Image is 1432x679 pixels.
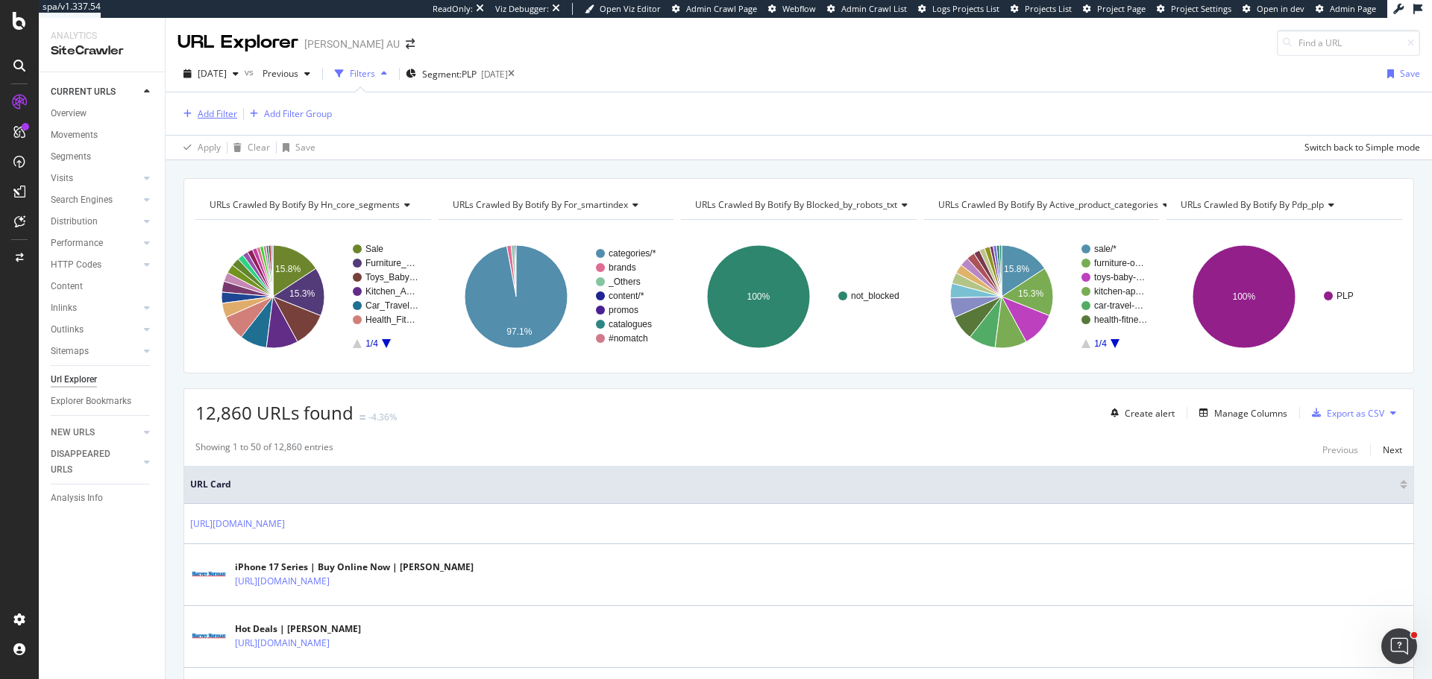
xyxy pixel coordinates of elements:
span: Segment: PLP [422,68,477,80]
span: Project Settings [1171,3,1231,14]
button: [DATE] [178,62,245,86]
text: 1/4 [365,338,378,349]
iframe: Intercom live chat [1381,628,1417,664]
div: Next [1383,443,1402,456]
text: Sale [365,244,383,254]
button: Export as CSV [1306,401,1384,425]
div: Create alert [1125,407,1175,420]
span: Projects List [1025,3,1072,14]
span: Admin Page [1330,3,1376,14]
svg: A chart. [681,232,917,361]
h4: URLs Crawled By Botify By active_product_categories [935,193,1181,217]
text: 1/4 [1094,338,1107,349]
a: [URL][DOMAIN_NAME] [190,517,285,531]
div: Save [1400,67,1420,80]
text: PLP [1337,291,1354,301]
div: A chart. [924,232,1160,361]
div: Viz Debugger: [495,3,549,15]
div: DISAPPEARED URLS [51,446,126,478]
a: DISAPPEARED URLS [51,446,139,478]
div: Performance [51,236,103,251]
a: [URL][DOMAIN_NAME] [235,636,330,651]
div: Sitemaps [51,344,89,359]
div: Distribution [51,214,98,230]
span: 2025 Sep. 28th [198,67,227,80]
text: not_blocked [851,291,899,301]
text: _Others [608,277,641,287]
button: Save [1381,62,1420,86]
button: Apply [178,136,221,160]
span: URLs Crawled By Botify By blocked_by_robots_txt [695,198,897,211]
div: Add Filter Group [264,107,332,120]
a: Webflow [768,3,816,15]
img: main image [190,565,227,584]
text: 100% [1233,291,1256,302]
div: Manage Columns [1214,407,1287,420]
span: URLs Crawled By Botify By pdp_plp [1181,198,1324,211]
text: Kitchen_A… [365,286,415,297]
span: URL Card [190,478,1396,491]
div: Outlinks [51,322,84,338]
div: Apply [198,141,221,154]
button: Add Filter [178,105,237,123]
text: 100% [747,291,770,302]
a: NEW URLS [51,425,139,440]
span: Admin Crawl List [841,3,907,14]
h4: URLs Crawled By Botify By for_smartindex [450,193,661,217]
a: Projects List [1011,3,1072,15]
text: car-travel-… [1094,300,1143,311]
a: Distribution [51,214,139,230]
a: Segments [51,149,154,165]
a: Open in dev [1243,3,1304,15]
span: Admin Crawl Page [686,3,757,14]
h4: URLs Crawled By Botify By pdp_plp [1178,193,1389,217]
a: Project Page [1083,3,1146,15]
button: Filters [329,62,393,86]
div: [PERSON_NAME] AU [304,37,400,51]
text: catalogues [609,319,652,329]
button: Save [277,136,315,160]
input: Find a URL [1277,30,1420,56]
div: Visits [51,171,73,186]
span: Logs Projects List [932,3,999,14]
div: [DATE] [481,68,508,80]
a: Outlinks [51,322,139,338]
text: 15.8% [275,264,301,274]
div: Save [295,141,315,154]
a: Url Explorer [51,372,154,388]
div: ReadOnly: [433,3,473,15]
h4: URLs Crawled By Botify By hn_core_segments [207,193,422,217]
div: Showing 1 to 50 of 12,860 entries [195,440,333,458]
div: NEW URLS [51,425,95,440]
div: Inlinks [51,300,77,316]
a: Open Viz Editor [585,3,661,15]
a: Logs Projects List [918,3,999,15]
div: Previous [1322,443,1358,456]
div: Switch back to Simple mode [1304,141,1420,154]
div: URL Explorer [178,30,298,55]
div: Segments [51,149,91,165]
text: 15.3% [289,288,315,299]
div: Content [51,279,83,294]
div: Hot Deals | [PERSON_NAME] [235,622,395,636]
a: [URL][DOMAIN_NAME] [235,574,330,589]
div: Movements [51,127,98,143]
div: Add Filter [198,107,237,120]
text: Car_Travel… [365,300,418,311]
text: promos [609,305,638,315]
span: URLs Crawled By Botify By for_smartindex [453,198,628,211]
button: Add Filter Group [244,105,332,123]
span: 12,860 URLs found [195,400,354,425]
div: Analysis Info [51,490,103,506]
div: A chart. [439,232,674,361]
div: HTTP Codes [51,257,101,273]
button: Next [1383,440,1402,458]
div: iPhone 17 Series | Buy Online Now | [PERSON_NAME] [235,560,474,574]
a: Admin Crawl List [827,3,907,15]
a: Project Settings [1157,3,1231,15]
a: Analysis Info [51,490,154,506]
div: Analytics [51,30,153,42]
img: Equal [359,415,365,420]
div: Filters [350,67,375,80]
